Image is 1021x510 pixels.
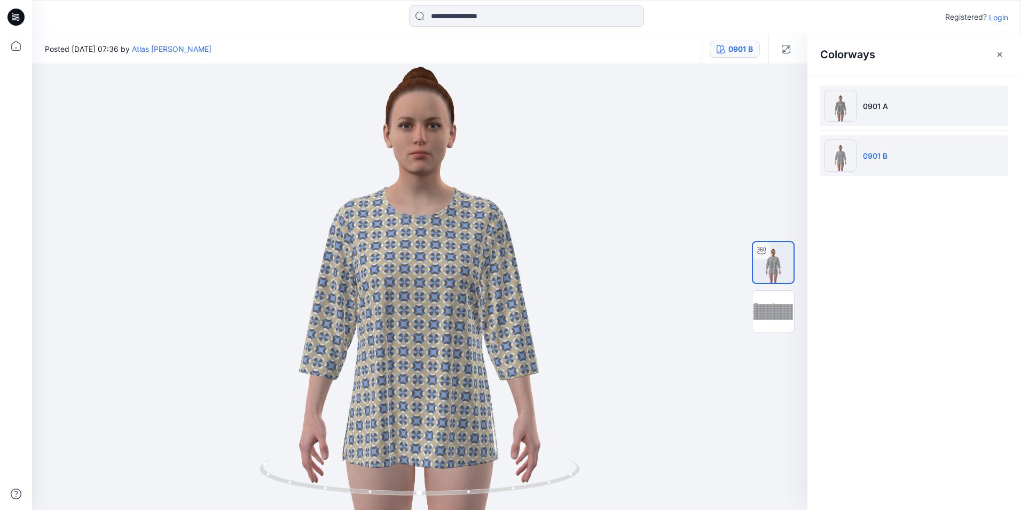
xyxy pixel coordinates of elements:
[863,101,888,112] p: 0901 A
[728,43,753,55] div: 0901 B
[45,43,211,55] span: Posted [DATE] 07:36 by
[989,12,1008,23] p: Login
[824,140,857,172] img: 0901 B
[132,44,211,53] a: Atlas [PERSON_NAME]
[752,291,794,333] img: I 1459 IP GEO OPTION B
[820,48,875,61] h2: Colorways
[945,11,987,24] p: Registered?
[824,90,857,122] img: 0901 A
[753,242,794,283] img: turntable-01-09-2025-05:41:13
[863,150,888,161] p: 0901 B
[710,41,760,58] button: 0901 B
